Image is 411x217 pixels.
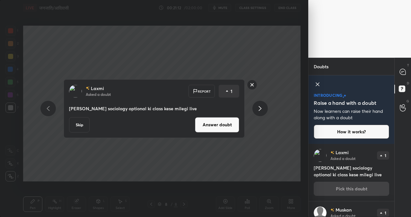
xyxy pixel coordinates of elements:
p: Doubts [309,58,334,75]
p: introducing [314,93,343,97]
p: 1 [231,88,232,94]
h5: Raise a hand with a doubt [314,99,376,107]
img: small-star.76a44327.svg [343,96,344,98]
p: Asked a doubt [330,156,355,161]
p: [PERSON_NAME] sociology optional ki class kese milegi live [69,105,239,112]
img: no-rating-badge.077c3623.svg [330,151,334,154]
p: D [407,81,409,86]
div: grid [309,144,394,217]
p: Muskan [336,207,352,213]
p: Now learners can raise their hand along with a doubt [314,108,389,121]
img: 3 [314,149,327,162]
p: Laxmi [336,150,349,155]
p: G [407,99,409,104]
p: Laxmi [91,86,104,91]
p: Asked a doubt [86,91,111,96]
p: 1 [385,211,386,215]
div: Report [188,85,215,97]
button: How it works? [314,125,389,139]
img: no-rating-badge.077c3623.svg [86,87,90,90]
p: T [407,63,409,68]
button: Skip [69,117,90,132]
img: 3 [69,85,82,97]
img: large-star.026637fe.svg [344,94,346,97]
button: Answer doubt [195,117,239,132]
p: 1 [385,154,386,157]
h4: [PERSON_NAME] sociology optional ki class kese milegi live [314,164,389,178]
img: no-rating-badge.077c3623.svg [330,208,334,212]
